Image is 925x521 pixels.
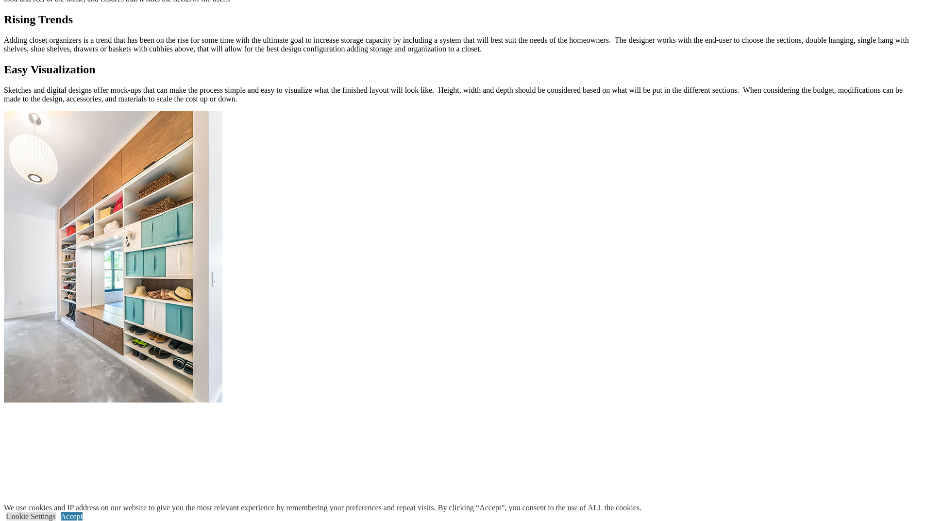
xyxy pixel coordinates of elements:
h2: Easy Visualization [4,63,921,76]
a: Cookie Settings [6,512,56,521]
p: Adding closet organizers is a trend that has been on the rise for some time with the ultimate goa... [4,36,921,53]
p: Sketches and digital designs offer mock-ups that can make the process simple and easy to visualiz... [4,86,921,103]
a: Accept [61,512,83,521]
h2: Rising Trends [4,13,921,26]
div: We use cookies and IP address on our website to give you the most relevant experience by remember... [4,504,641,512]
img: modern design closet organizer in two tones [4,111,222,403]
